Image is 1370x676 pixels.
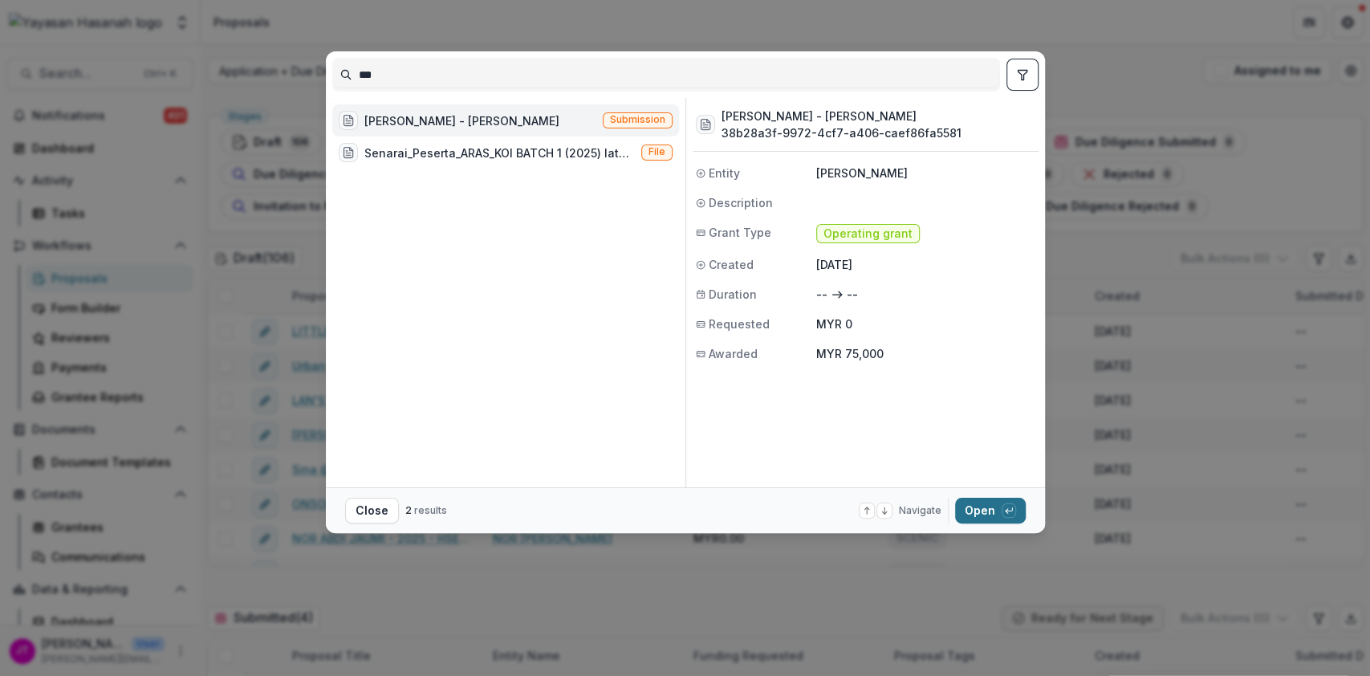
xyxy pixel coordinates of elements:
span: Grant Type [709,224,771,241]
h3: 38b28a3f-9972-4cf7-a406-caef86fa5581 [722,124,961,141]
span: Awarded [709,345,758,362]
span: Duration [709,286,757,303]
p: -- [816,286,827,303]
h3: [PERSON_NAME] - [PERSON_NAME] [722,108,961,124]
span: Navigate [899,503,941,518]
span: 2 [405,504,412,516]
div: [PERSON_NAME] - [PERSON_NAME] [364,112,559,129]
span: Entity [709,165,740,181]
span: Submission [610,114,665,125]
span: Requested [709,316,770,332]
span: Operating grant [823,227,913,241]
p: MYR 75,000 [816,345,1035,362]
p: [DATE] [816,256,1035,273]
span: Created [709,256,754,273]
span: File [648,146,665,157]
button: toggle filters [1006,59,1039,91]
button: Close [345,498,399,523]
span: results [414,504,447,516]
span: Description [709,194,773,211]
p: -- [847,286,858,303]
button: Open [955,498,1026,523]
p: MYR 0 [816,316,1035,332]
p: [PERSON_NAME] [816,165,1035,181]
div: Senarai_Peserta_ARAS_KOI BATCH 1 (2025) latest.pdf [364,145,635,161]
